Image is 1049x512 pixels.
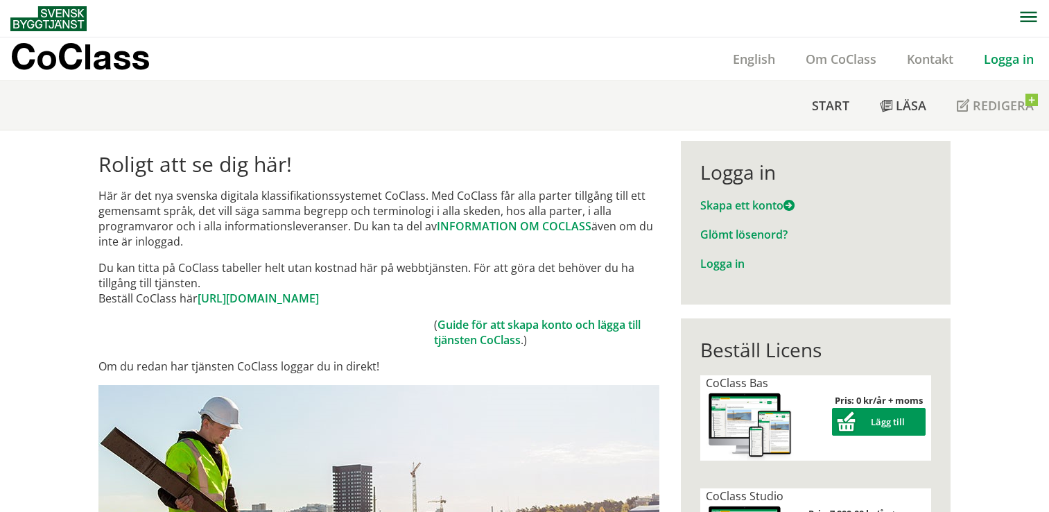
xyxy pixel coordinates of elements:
[835,394,923,407] strong: Pris: 0 kr/år + moms
[700,198,795,213] a: Skapa ett konto
[812,97,849,114] span: Start
[10,6,87,31] img: Svensk Byggtjänst
[98,188,659,249] p: Här är det nya svenska digitala klassifikationssystemet CoClass. Med CoClass får alla parter till...
[434,317,659,348] td: ( .)
[434,317,641,348] a: Guide för att skapa konto och lägga till tjänsten CoClass
[98,260,659,306] p: Du kan titta på CoClass tabeller helt utan kostnad här på webbtjänsten. För att göra det behöver ...
[10,37,180,80] a: CoClass
[10,49,150,65] p: CoClass
[892,51,969,67] a: Kontakt
[700,256,745,271] a: Logga in
[706,391,795,461] img: coclass-license.jpg
[706,488,783,504] span: CoClass Studio
[865,81,942,130] a: Läsa
[832,416,926,428] a: Lägg till
[706,375,768,391] span: CoClass Bas
[198,291,319,306] a: [URL][DOMAIN_NAME]
[700,227,788,242] a: Glömt lösenord?
[797,81,865,130] a: Start
[437,219,591,234] a: INFORMATION OM COCLASS
[700,160,931,184] div: Logga in
[718,51,790,67] a: English
[98,152,659,177] h1: Roligt att se dig här!
[790,51,892,67] a: Om CoClass
[98,359,659,374] p: Om du redan har tjänsten CoClass loggar du in direkt!
[700,338,931,361] div: Beställ Licens
[832,408,926,436] button: Lägg till
[896,97,926,114] span: Läsa
[969,51,1049,67] a: Logga in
